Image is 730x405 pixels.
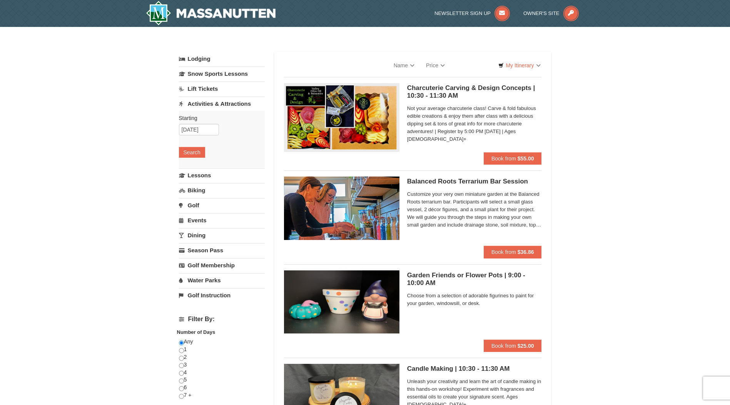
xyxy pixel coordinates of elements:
[284,83,399,152] img: 18871151-79-7a7e7977.png
[484,152,542,165] button: Book from $55.00
[179,273,265,287] a: Water Parks
[146,1,276,25] img: Massanutten Resort Logo
[179,316,265,323] h4: Filter By:
[484,246,542,258] button: Book from $36.86
[179,147,205,158] button: Search
[179,82,265,96] a: Lift Tickets
[523,10,560,16] span: Owner's Site
[434,10,510,16] a: Newsletter Sign Up
[179,243,265,257] a: Season Pass
[179,67,265,81] a: Snow Sports Lessons
[284,177,399,240] img: 18871151-30-393e4332.jpg
[179,213,265,227] a: Events
[407,190,542,229] span: Customize your very own miniature garden at the Balanced Roots terrarium bar. Participants will s...
[179,288,265,302] a: Golf Instruction
[518,155,534,162] strong: $55.00
[407,84,542,100] h5: Charcuterie Carving & Design Concepts | 10:30 - 11:30 AM
[420,58,451,73] a: Price
[523,10,579,16] a: Owner's Site
[518,343,534,349] strong: $25.00
[493,60,545,71] a: My Itinerary
[388,58,420,73] a: Name
[179,258,265,272] a: Golf Membership
[491,343,516,349] span: Book from
[407,105,542,143] span: Not your average charcuterie class! Carve & fold fabulous edible creations & enjoy them after cla...
[518,249,534,255] strong: $36.86
[179,97,265,111] a: Activities & Attractions
[284,270,399,333] img: 6619869-1483-111bd47b.jpg
[407,365,542,373] h5: Candle Making | 10:30 - 11:30 AM
[407,272,542,287] h5: Garden Friends or Flower Pots | 9:00 - 10:00 AM
[179,114,259,122] label: Starting
[179,198,265,212] a: Golf
[434,10,491,16] span: Newsletter Sign Up
[491,155,516,162] span: Book from
[491,249,516,255] span: Book from
[179,228,265,242] a: Dining
[177,329,215,335] strong: Number of Days
[407,178,542,185] h5: Balanced Roots Terrarium Bar Session
[179,183,265,197] a: Biking
[179,52,265,66] a: Lodging
[407,292,542,307] span: Choose from a selection of adorable figurines to paint for your garden, windowsill, or desk.
[484,340,542,352] button: Book from $25.00
[146,1,276,25] a: Massanutten Resort
[179,168,265,182] a: Lessons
